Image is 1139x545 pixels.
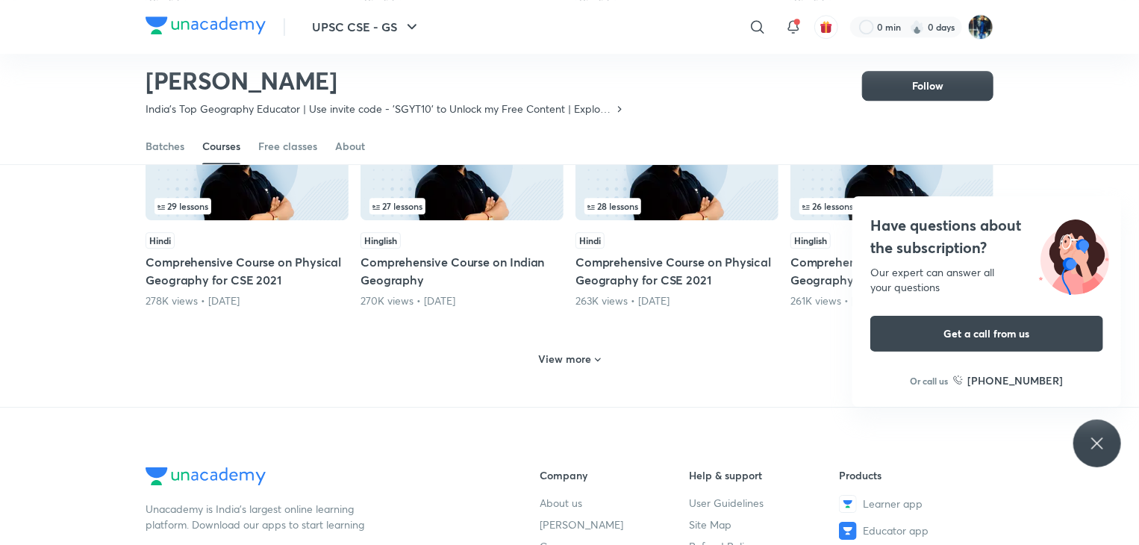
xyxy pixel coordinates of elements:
a: About us [540,495,690,511]
div: Comprehensive Course on Indian Geography [790,100,993,308]
span: Hindi [146,232,175,249]
a: [PHONE_NUMBER] [953,373,1064,388]
div: infocontainer [155,198,340,214]
img: ttu_illustration_new.svg [1027,214,1121,295]
div: 261K views • 3 years ago [790,293,993,308]
h4: Have questions about the subscription? [870,214,1103,259]
a: Batches [146,128,184,164]
span: Follow [912,78,943,93]
div: About [335,139,365,154]
div: infocontainer [584,198,770,214]
a: Company Logo [146,16,266,38]
span: Hinglish [361,232,401,249]
h5: Comprehensive Course on Indian Geography [790,253,993,289]
a: Free classes [258,128,317,164]
div: Comprehensive Course on Physical Geography for CSE 2021 [146,100,349,308]
img: Mainak Das [968,14,993,40]
div: infosection [369,198,555,214]
div: infosection [155,198,340,214]
div: Courses [202,139,240,154]
img: avatar [820,20,833,34]
h2: [PERSON_NAME] [146,66,625,96]
span: Educator app [863,523,929,538]
a: About [335,128,365,164]
img: Company Logo [146,16,266,34]
a: Learner app [839,495,989,513]
img: streak [910,19,925,34]
a: User Guidelines [690,495,840,511]
div: Comprehensive Course on Physical Geography for CSE 2021 [575,100,778,308]
img: Company Logo [146,467,266,485]
a: Educator app [839,522,989,540]
div: infocontainer [369,198,555,214]
div: Comprehensive Course on Indian Geography [361,100,564,308]
span: 27 lessons [372,202,422,211]
div: infocontainer [799,198,984,214]
p: India's Top Geography Educator | Use invite code - 'SGYT10' to Unlock my Free Content | Explore t... [146,102,614,116]
h6: View more [539,352,592,367]
span: 29 lessons [157,202,208,211]
button: Get a call from us [870,316,1103,352]
div: left [584,198,770,214]
span: 26 lessons [802,202,853,211]
div: 270K views • 3 years ago [361,293,564,308]
div: 263K views • 4 years ago [575,293,778,308]
h5: Comprehensive Course on Indian Geography [361,253,564,289]
p: Unacademy is India’s largest online learning platform. Download our apps to start learning [146,501,369,532]
div: Free classes [258,139,317,154]
h5: Comprehensive Course on Physical Geography for CSE 2021 [575,253,778,289]
span: Hindi [575,232,605,249]
button: UPSC CSE - GS [303,12,430,42]
p: Or call us [911,374,949,387]
div: left [155,198,340,214]
a: Company Logo [146,467,492,489]
a: [PERSON_NAME] [540,517,690,532]
span: Learner app [863,496,923,511]
h6: [PHONE_NUMBER] [968,373,1064,388]
span: 28 lessons [587,202,638,211]
h5: Comprehensive Course on Physical Geography for CSE 2021 [146,253,349,289]
img: Educator app [839,522,857,540]
div: infosection [799,198,984,214]
button: Follow [862,71,993,101]
div: left [369,198,555,214]
a: Courses [202,128,240,164]
div: infosection [584,198,770,214]
div: Batches [146,139,184,154]
span: Hinglish [790,232,831,249]
h6: Company [540,467,690,483]
a: Site Map [690,517,840,532]
img: Learner app [839,495,857,513]
h6: Products [839,467,989,483]
div: 278K views • 4 years ago [146,293,349,308]
h6: Help & support [690,467,840,483]
div: left [799,198,984,214]
div: Our expert can answer all your questions [870,265,1103,295]
button: avatar [814,15,838,39]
